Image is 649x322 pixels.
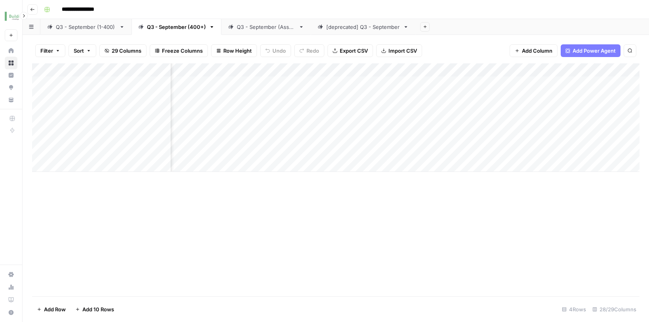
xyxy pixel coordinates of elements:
span: Export CSV [340,47,368,55]
button: Add 10 Rows [70,303,119,316]
span: Freeze Columns [162,47,203,55]
a: Browse [5,57,17,69]
a: Opportunities [5,81,17,94]
img: Buildium Logo [5,9,19,23]
a: Settings [5,268,17,281]
button: Sort [69,44,96,57]
span: Filter [40,47,53,55]
span: Redo [306,47,319,55]
div: 28/29 Columns [589,303,639,316]
button: Filter [35,44,65,57]
span: Add Power Agent [573,47,616,55]
button: Workspace: Buildium [5,6,17,26]
span: Undo [272,47,286,55]
button: Import CSV [376,44,422,57]
a: Q3 - September (400+) [131,19,221,35]
span: Add Row [44,305,66,313]
button: Export CSV [327,44,373,57]
button: Freeze Columns [150,44,208,57]
a: [deprecated] Q3 - September [311,19,415,35]
a: Home [5,44,17,57]
a: Insights [5,69,17,82]
span: Sort [74,47,84,55]
span: 29 Columns [112,47,141,55]
div: Q3 - September (400+) [147,23,206,31]
a: Q3 - September (Assn.) [221,19,311,35]
a: Q3 - September (1-400) [40,19,131,35]
span: Import CSV [388,47,417,55]
div: 4 Rows [559,303,589,316]
button: Add Column [510,44,558,57]
button: Add Row [32,303,70,316]
a: Usage [5,281,17,293]
button: Help + Support [5,306,17,319]
a: Learning Hub [5,293,17,306]
div: Q3 - September (Assn.) [237,23,295,31]
a: Your Data [5,93,17,106]
span: Add Column [522,47,552,55]
div: [deprecated] Q3 - September [326,23,400,31]
button: Add Power Agent [561,44,620,57]
button: Row Height [211,44,257,57]
div: Q3 - September (1-400) [56,23,116,31]
span: Add 10 Rows [82,305,114,313]
button: Undo [260,44,291,57]
span: Row Height [223,47,252,55]
button: 29 Columns [99,44,147,57]
button: Redo [294,44,324,57]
